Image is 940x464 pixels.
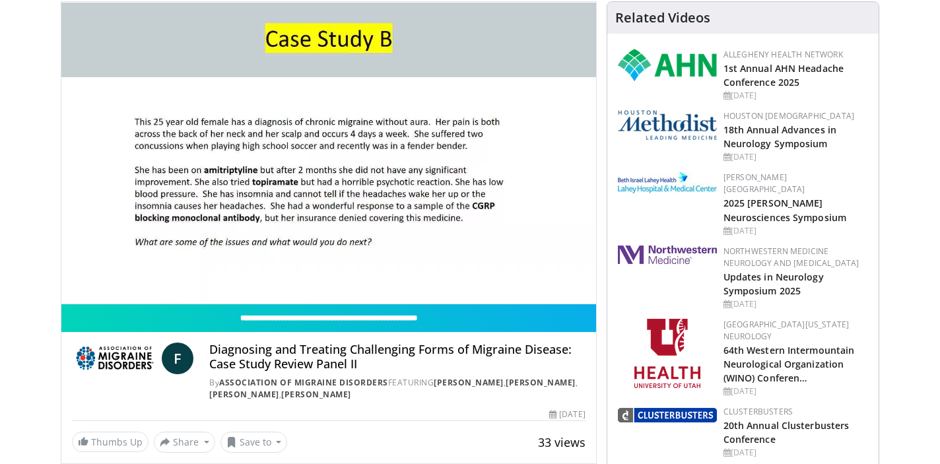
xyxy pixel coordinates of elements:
[506,377,576,388] a: [PERSON_NAME]
[723,49,843,60] a: Allegheny Health Network
[723,344,855,384] a: 64th Western Intermountain Neurological Organization (WINO) Conferen…
[209,377,586,401] div: By FEATURING , , ,
[723,62,844,88] a: 1st Annual AHN Headache Conference 2025
[723,197,846,223] a: 2025 [PERSON_NAME] Neurosciences Symposium
[723,172,805,195] a: [PERSON_NAME][GEOGRAPHIC_DATA]
[209,343,586,371] h4: Diagnosing and Treating Challenging Forms of Migraine Disease: Case Study Review Panel II
[723,90,868,102] div: [DATE]
[618,110,717,140] img: 5e4488cc-e109-4a4e-9fd9-73bb9237ee91.png.150x105_q85_autocrop_double_scale_upscale_version-0.2.png
[72,343,156,374] img: Association of Migraine Disorders
[615,10,710,26] h4: Related Videos
[723,123,836,150] a: 18th Annual Advances in Neurology Symposium
[72,432,149,452] a: Thumbs Up
[154,432,215,453] button: Share
[723,298,868,310] div: [DATE]
[220,432,288,453] button: Save to
[618,49,717,81] img: 628ffacf-ddeb-4409-8647-b4d1102df243.png.150x105_q85_autocrop_double_scale_upscale_version-0.2.png
[618,172,717,193] img: e7977282-282c-4444-820d-7cc2733560fd.jpg.150x105_q85_autocrop_double_scale_upscale_version-0.2.jpg
[723,406,793,417] a: Clusterbusters
[162,343,193,374] a: F
[723,225,868,237] div: [DATE]
[723,447,868,459] div: [DATE]
[723,151,868,163] div: [DATE]
[723,110,854,121] a: Houston [DEMOGRAPHIC_DATA]
[723,385,868,397] div: [DATE]
[281,389,351,400] a: [PERSON_NAME]
[723,271,824,297] a: Updates in Neurology Symposium 2025
[723,246,859,269] a: Northwestern Medicine Neurology and [MEDICAL_DATA]
[61,2,596,304] video-js: Video Player
[723,319,850,342] a: [GEOGRAPHIC_DATA][US_STATE] Neurology
[618,408,717,422] img: d3be30b6-fe2b-4f13-a5b4-eba975d75fdd.png.150x105_q85_autocrop_double_scale_upscale_version-0.2.png
[434,377,504,388] a: [PERSON_NAME]
[538,434,586,450] span: 33 views
[219,377,388,388] a: Association of Migraine Disorders
[618,246,717,264] img: 2a462fb6-9365-492a-ac79-3166a6f924d8.png.150x105_q85_autocrop_double_scale_upscale_version-0.2.jpg
[549,409,585,420] div: [DATE]
[723,419,850,446] a: 20th Annual Clusterbusters Conference
[209,389,279,400] a: [PERSON_NAME]
[634,319,700,388] img: f6362829-b0a3-407d-a044-59546adfd345.png.150x105_q85_autocrop_double_scale_upscale_version-0.2.png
